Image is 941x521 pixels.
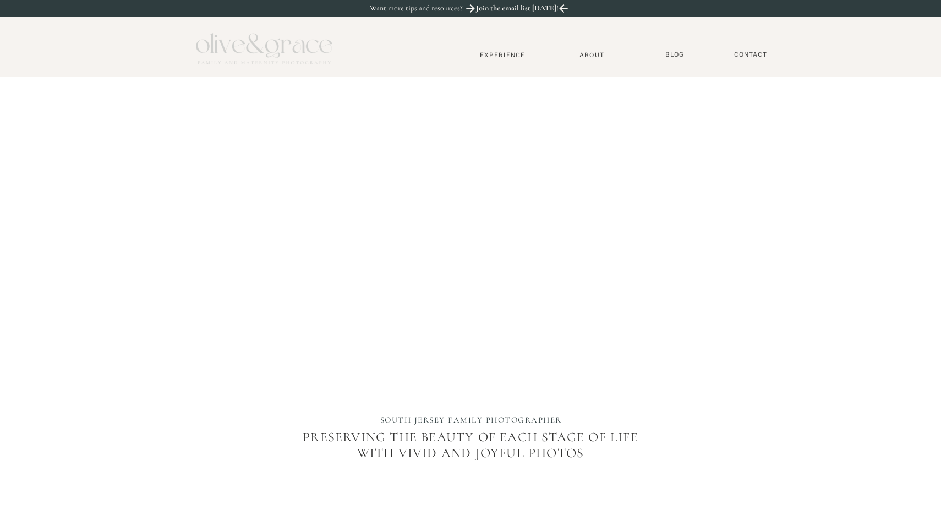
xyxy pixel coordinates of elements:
[466,51,539,59] a: Experience
[475,4,560,16] a: Join the email list [DATE]!
[353,415,588,427] h1: SOUTH JERSEY FAMILY PHOTOGRAPHER
[370,4,486,13] p: Want more tips and resources?
[729,51,773,59] a: Contact
[661,51,688,59] a: BLOG
[575,51,609,58] a: About
[294,430,647,498] p: Preserving the beauty of each stage of life with vivid and joyful photos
